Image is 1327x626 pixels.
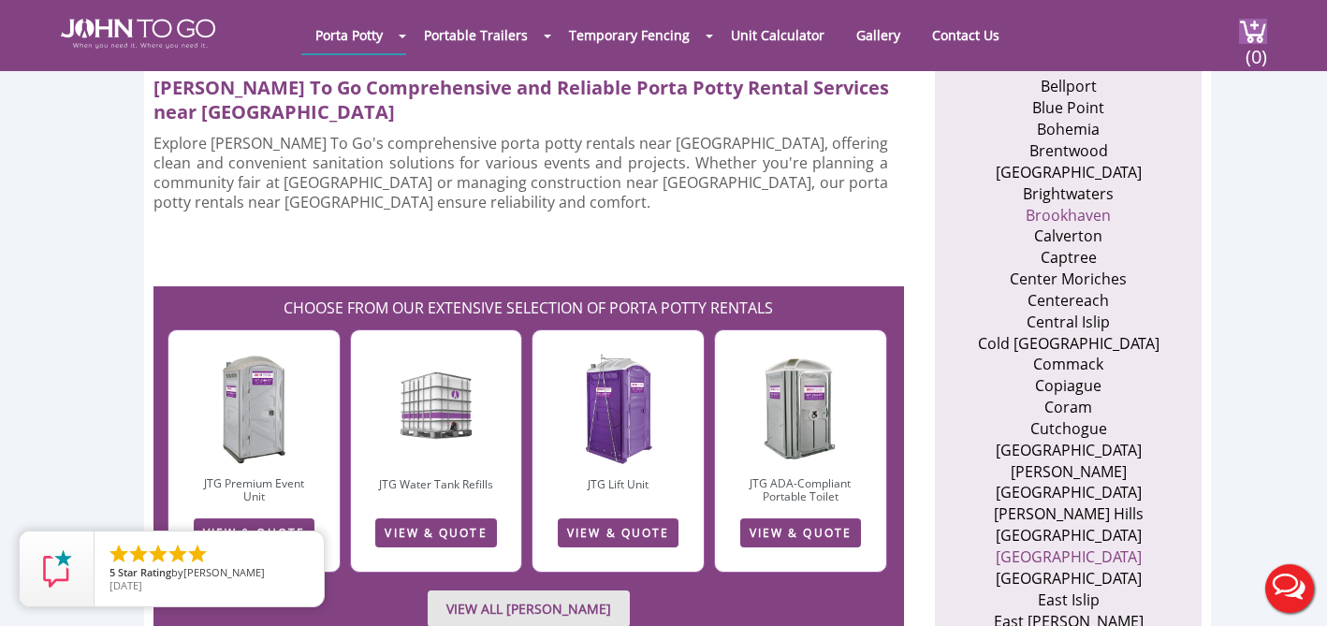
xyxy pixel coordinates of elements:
a: JTG ADA-Compliant Portable Toilet [750,475,851,504]
img: cart a [1239,19,1267,44]
span: [PERSON_NAME] [183,565,265,579]
span: [DATE] [109,578,142,592]
li: Brightwaters [977,183,1159,205]
li: Captree [977,247,1159,269]
li: Bellport [977,76,1159,97]
li: [GEOGRAPHIC_DATA] [977,162,1159,183]
li: Commack [977,354,1159,375]
a: JTG Water Tank Refills [379,476,493,492]
img: PEU.jpg.webp [218,353,289,465]
h2: [PERSON_NAME] To Go Comprehensive and Reliable Porta Potty Rental Services near [GEOGRAPHIC_DATA] [153,66,904,124]
li:  [167,543,189,565]
a: Contact Us [918,17,1013,53]
a: Portable Trailers [410,17,542,53]
a: Temporary Fencing [555,17,704,53]
a: VIEW & QUOTE [558,518,678,547]
a: VIEW & QUOTE [375,518,496,547]
li:  [186,543,209,565]
button: Live Chat [1252,551,1327,626]
li: Coram [977,397,1159,418]
li: Brentwood [977,140,1159,162]
li: East Islip [977,590,1159,611]
li: Bohemia [977,119,1159,140]
li: Central Islip [977,312,1159,333]
a: Brookhaven [1026,205,1111,226]
li:  [147,543,169,565]
a: VIEW & QUOTE [740,518,861,547]
img: LK-1.jpg.webp [583,354,654,466]
li: [PERSON_NAME][GEOGRAPHIC_DATA] [977,461,1159,504]
img: JTG-ADA-Compliant-Portable-Toilet.png [754,353,848,465]
img: Review Rating [38,550,76,588]
li:  [127,543,150,565]
h2: CHOOSE FROM OUR EXTENSIVE SELECTION OF PORTA POTTY RENTALS [163,286,895,320]
li: Center Moriches [977,269,1159,290]
li: [PERSON_NAME] Hills [977,503,1159,525]
li: Centereach [977,290,1159,312]
a: [GEOGRAPHIC_DATA] [996,546,1142,567]
span: Star Rating [118,565,171,579]
a: Porta Potty [301,17,397,53]
span: (0) [1245,29,1267,69]
a: Unit Calculator [717,17,838,53]
img: JOHN to go [61,19,215,49]
li: [GEOGRAPHIC_DATA] [977,525,1159,546]
li: [GEOGRAPHIC_DATA] [977,440,1159,461]
li: Copiague [977,375,1159,397]
li: Cutchogue [977,418,1159,440]
a: JTG Premium Event Unit [204,475,304,504]
a: JTG Lift Unit [588,476,649,492]
span: 5 [109,565,115,579]
span: by [109,567,309,580]
li: [GEOGRAPHIC_DATA] [977,568,1159,590]
a: Gallery [842,17,914,53]
li:  [108,543,130,565]
li: Blue Point [977,97,1159,119]
a: VIEW & QUOTE [194,518,314,547]
li: Calverton [977,226,1159,247]
img: JTG-Water-Tank.jpg.webp [398,354,475,466]
li: Cold [GEOGRAPHIC_DATA] [977,333,1159,355]
p: Explore [PERSON_NAME] To Go's comprehensive porta potty rentals near [GEOGRAPHIC_DATA], offering ... [153,134,888,212]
